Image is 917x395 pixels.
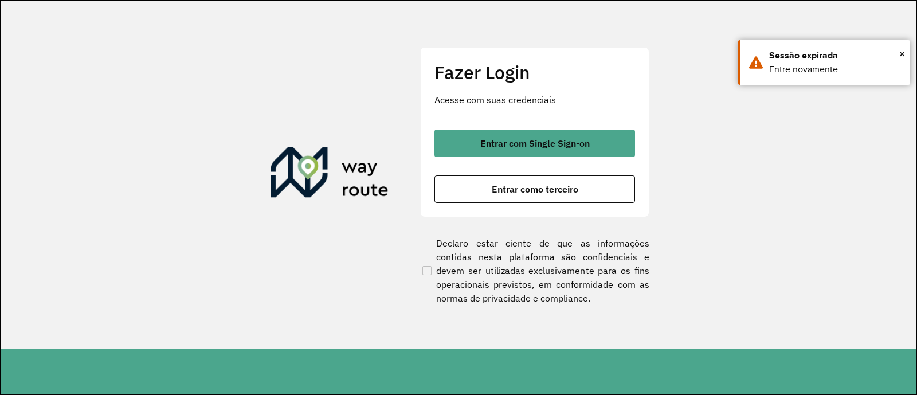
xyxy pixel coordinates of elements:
div: Sessão expirada [769,49,902,62]
span: Entrar como terceiro [492,185,578,194]
p: Acesse com suas credenciais [434,93,635,107]
span: × [899,45,905,62]
button: Close [899,45,905,62]
h2: Fazer Login [434,61,635,83]
span: Entrar com Single Sign-on [480,139,590,148]
img: Roteirizador AmbevTech [271,147,389,202]
button: button [434,130,635,157]
div: Entre novamente [769,62,902,76]
button: button [434,175,635,203]
label: Declaro estar ciente de que as informações contidas nesta plataforma são confidenciais e devem se... [420,236,649,305]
